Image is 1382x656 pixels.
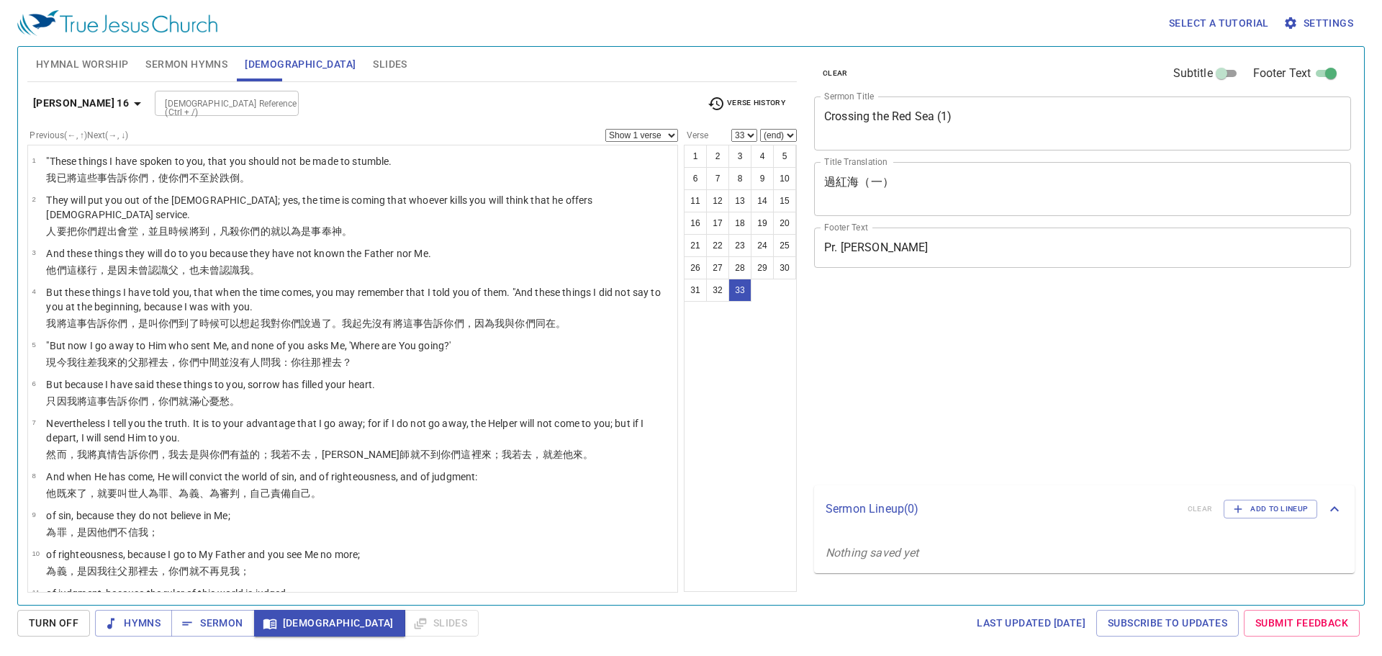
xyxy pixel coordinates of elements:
span: Turn Off [29,614,78,632]
button: 22 [706,234,729,257]
p: 現今 [46,355,451,369]
span: [DEMOGRAPHIC_DATA] [245,55,356,73]
wg3756: 將這事 [393,318,566,329]
span: 2 [32,195,35,203]
wg5610: 將到 [189,225,352,237]
button: 18 [728,212,751,235]
span: 1 [32,156,35,164]
wg5213: 有益的 [230,449,593,460]
wg235: 時候 [168,225,352,237]
span: 9 [32,511,35,518]
wg4012: 罪 [57,526,159,538]
p: 我將這事 [46,316,673,331]
wg3754: 我 [97,565,250,577]
wg5209: 這裡來 [461,449,593,460]
wg3754: 他們不 [97,526,158,538]
wg3165: ：你往那裡 [281,356,352,368]
wg2532: 不再 [199,565,250,577]
span: Verse History [708,95,785,112]
wg5217: ，你們 [168,356,352,368]
span: 4 [32,287,35,295]
button: 17 [706,212,729,235]
span: clear [823,67,848,80]
wg225: 告訴 [117,449,593,460]
wg1537: 並 [220,356,352,368]
img: True Jesus Church [17,10,217,36]
wg2980: 你們 [107,318,566,329]
button: Settings [1281,10,1359,37]
textarea: Crossing the Red Sea (1) [824,109,1341,137]
button: 4 [751,145,774,168]
button: Select a tutorial [1163,10,1275,37]
p: 他 [46,486,477,500]
p: And when He has come, He will convict the world of sin, and of righteousness, and of judgment: [46,469,477,484]
i: Nothing saved yet [826,546,919,560]
p: Sermon Lineup ( 0 ) [826,500,1176,518]
p: 我已將這些事 [46,171,392,185]
button: 13 [728,189,751,212]
div: Sermon Lineup(0)clearAdd to Lineup [814,485,1355,533]
wg5216: 中間 [199,356,352,368]
wg235: 因 [57,395,240,407]
wg5213: ，使你們不至於 [148,172,250,184]
wg1473: 對你們 [271,318,566,329]
span: Sermon Hymns [145,55,227,73]
button: 28 [728,256,751,279]
button: 31 [684,279,707,302]
p: Nevertheless I tell you the truth. It is to your advantage that I go away; for if I do not go awa... [46,416,673,445]
button: Sermon [171,610,254,637]
p: And these things they will do to you because they have not known the Father nor Me. [46,246,430,261]
wg4012: 審判 [220,487,322,499]
button: Verse History [699,93,794,114]
a: Subscribe to Updates [1096,610,1239,637]
p: of righteousness, because I go to My Father and you see Me no more; [46,547,360,562]
wg5023: 告訴 [107,172,250,184]
button: 10 [773,167,796,190]
wg2999: 神 [332,225,352,237]
wg2316: 。 [342,225,352,237]
p: But because I have said these things to you, sorrow has filled your heart. [46,377,375,392]
button: [PERSON_NAME] 16 [27,90,152,117]
wg5023: 告訴 [423,318,566,329]
wg1691: ； [148,526,158,538]
p: They will put you out of the [DEMOGRAPHIC_DATA]; yes, the time is coming that whoever kills you w... [46,193,673,222]
wg4314: 你們 [441,449,593,460]
span: Slides [373,55,407,73]
wg3756: 到 [430,449,593,460]
wg1691: 。 [250,264,260,276]
span: 10 [32,549,40,557]
p: But these things I have told you, that when the time comes, you may remember that I told you of t... [46,285,673,314]
wg4137: 心 [199,395,240,407]
wg5217: ，你們就 [158,565,250,577]
button: Turn Off [17,610,90,637]
wg2980: 你們 [128,172,250,184]
wg5610: 可以想起 [220,318,566,329]
p: 為 [46,564,360,578]
wg2036: 了。我起先 [322,318,566,329]
wg3962: 那裡去 [128,565,250,577]
wg5213: 說過 [301,318,566,329]
wg3450: 往 [107,565,250,577]
wg266: 、為 [168,487,321,499]
wg3362: 去 [301,449,593,460]
p: of judgment, because the ruler of this world is judged. [46,586,289,601]
wg5023: 行 [87,264,261,276]
button: 32 [706,279,729,302]
a: Last updated [DATE] [971,610,1091,637]
button: 23 [728,234,751,257]
wg3754: 我與 [494,318,566,329]
wg2588: 憂愁 [209,395,240,407]
wg656: ，並且 [138,225,352,237]
wg5213: ，你們 [148,395,240,407]
wg1097: 父 [168,264,260,276]
wg5209: 趕出會堂 [97,225,352,237]
wg3756: 信 [128,526,158,538]
p: 然而 [46,447,673,462]
span: 6 [32,379,35,387]
wg2920: ，自己責備 [240,487,321,499]
wg3956: 殺 [230,225,352,237]
wg2064: ；我若 [492,449,594,460]
wg3326: 你們 [515,318,566,329]
wg3754: 我將這事 [67,395,240,407]
wg3077: 。 [230,395,240,407]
